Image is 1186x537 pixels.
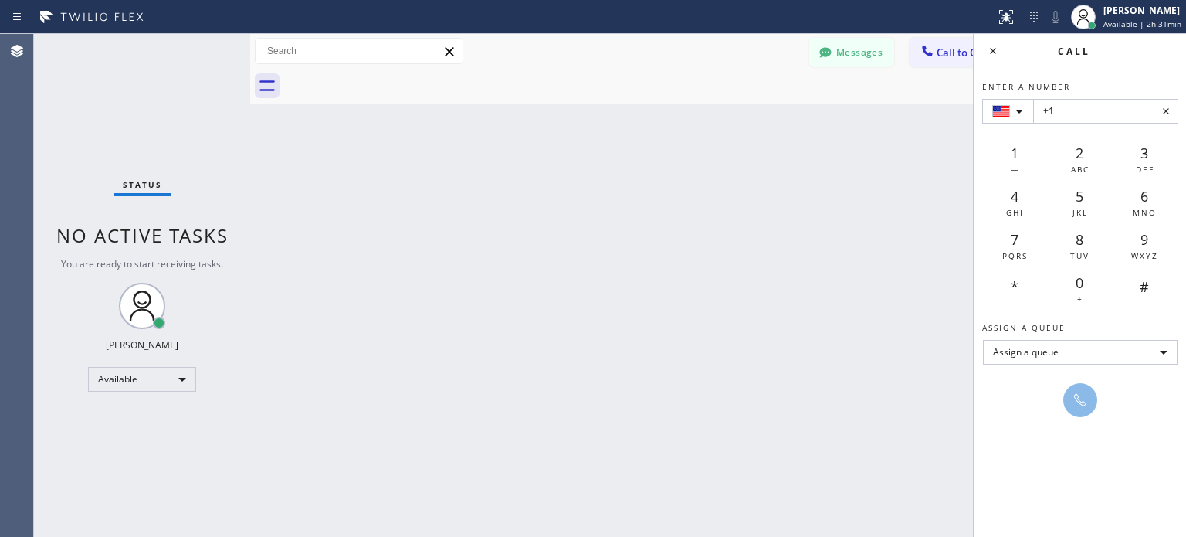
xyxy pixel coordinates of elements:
[982,81,1070,92] span: Enter a number
[1140,230,1148,249] span: 9
[1070,250,1089,261] span: TUV
[1140,277,1149,296] span: #
[1058,45,1090,58] span: Call
[1071,164,1089,175] span: ABC
[1011,144,1018,162] span: 1
[1011,230,1018,249] span: 7
[937,46,1018,59] span: Call to Customer
[1011,164,1020,175] span: —
[256,39,463,63] input: Search
[1140,144,1148,162] span: 3
[983,340,1178,365] div: Assign a queue
[88,367,196,392] div: Available
[1076,144,1083,162] span: 2
[910,38,1028,67] button: Call to Customer
[1103,4,1181,17] div: [PERSON_NAME]
[1006,207,1024,218] span: GHI
[1076,187,1083,206] span: 5
[1136,164,1154,175] span: DEF
[1072,207,1088,218] span: JKL
[1045,6,1066,28] button: Mute
[56,223,229,248] span: No active tasks
[1076,274,1083,292] span: 0
[809,38,894,67] button: Messages
[1077,294,1083,304] span: +
[1133,207,1157,218] span: MNO
[106,338,178,352] div: [PERSON_NAME]
[1140,187,1148,206] span: 6
[1076,230,1083,249] span: 8
[61,257,223,270] span: You are ready to start receiving tasks.
[1002,250,1028,261] span: PQRS
[1011,187,1018,206] span: 4
[1103,19,1181,29] span: Available | 2h 31min
[1131,250,1158,261] span: WXYZ
[123,179,162,190] span: Status
[982,322,1066,333] span: Assign a queue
